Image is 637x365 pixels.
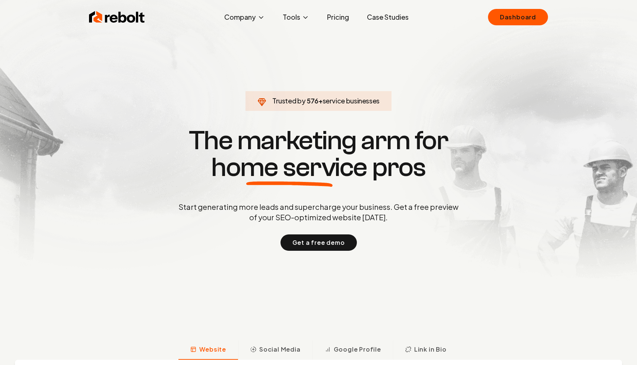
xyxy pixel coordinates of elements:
[259,345,301,354] span: Social Media
[177,202,460,222] p: Start generating more leads and supercharge your business. Get a free preview of your SEO-optimiz...
[323,96,380,105] span: service businesses
[318,96,323,105] span: +
[218,10,271,25] button: Company
[488,9,548,25] a: Dashboard
[361,10,415,25] a: Case Studies
[89,10,145,25] img: Rebolt Logo
[272,96,305,105] span: Trusted by
[281,234,357,251] button: Get a free demo
[211,154,367,181] span: home service
[238,340,313,360] button: Social Media
[321,10,355,25] a: Pricing
[199,345,226,354] span: Website
[313,340,393,360] button: Google Profile
[140,127,497,181] h1: The marketing arm for pros
[393,340,459,360] button: Link in Bio
[414,345,447,354] span: Link in Bio
[178,340,238,360] button: Website
[277,10,315,25] button: Tools
[307,96,318,106] span: 576
[334,345,381,354] span: Google Profile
